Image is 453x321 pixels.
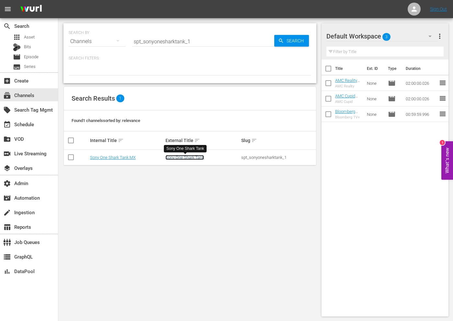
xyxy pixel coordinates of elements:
span: Episode [388,95,396,103]
button: more_vert [436,28,444,44]
span: reorder [439,110,447,118]
div: AMC Cupid [335,100,362,104]
span: Episode [388,110,396,118]
span: 3 [382,30,391,44]
span: more_vert [436,32,444,40]
div: External Title [165,137,239,144]
span: VOD [3,135,11,143]
th: Type [384,60,402,78]
a: Bloomberg TV+ [335,109,358,119]
p: Search Filters: [69,56,311,61]
div: Sony One Shark Tank [166,146,204,151]
span: Search Results [72,94,115,102]
span: Asset [13,33,21,41]
span: Search [3,22,11,30]
span: Ingestion [3,209,11,216]
a: AMC Reality (Generic EPG) [335,78,361,88]
span: Episode [13,53,21,61]
span: Series [13,63,21,71]
a: Sony One Shark Tank [165,155,204,160]
span: Episode [24,54,39,60]
td: None [364,75,385,91]
span: sort [251,138,257,143]
th: Title [335,60,363,78]
a: AMC Cupid (Generic EPG) [335,94,361,103]
td: 02:00:00.026 [403,75,439,91]
th: Ext. ID [363,60,384,78]
button: Search [274,35,309,47]
div: Default Workspace [326,27,438,45]
span: Channels [3,92,11,99]
span: Live Streaming [3,150,11,158]
span: Bits [24,44,31,50]
span: sort [194,138,200,143]
th: Duration [402,60,441,78]
span: Reports [3,223,11,231]
td: 02:00:00.026 [403,91,439,106]
span: menu [4,5,12,13]
div: Slug [241,137,315,144]
div: Bloomberg TV+ [335,115,362,119]
td: None [364,91,385,106]
span: GraphQL [3,253,11,261]
div: 1 [440,140,445,145]
div: Channels [69,32,126,50]
a: Sign Out [430,6,447,12]
span: Series [24,63,36,70]
div: Bits [13,43,21,51]
span: reorder [439,94,447,102]
span: Overlays [3,164,11,172]
a: Sony One Shark Tank MX [90,155,136,160]
span: sort [118,138,124,143]
td: 00:59:59.996 [403,106,439,122]
span: Search [284,35,309,47]
img: ans4CAIJ8jUAAAAAAAAAAAAAAAAAAAAAAAAgQb4GAAAAAAAAAAAAAAAAAAAAAAAAJMjXAAAAAAAAAAAAAAAAAAAAAAAAgAT5G... [16,2,47,17]
span: 1 [116,94,124,102]
button: Open Feedback Widget [441,141,453,180]
span: Job Queues [3,238,11,246]
span: DataPool [3,268,11,275]
div: Internal Title [90,137,164,144]
span: Episode [388,79,396,87]
td: None [364,106,385,122]
span: Found 1 channels sorted by: relevance [72,118,140,123]
span: Asset [24,34,35,40]
span: reorder [439,79,447,87]
span: Schedule [3,121,11,128]
span: Search Tag Mgmt [3,106,11,114]
span: Automation [3,194,11,202]
span: Create [3,77,11,85]
div: spt_sonyonesharktank_1 [241,155,315,160]
div: AMC Reality [335,84,362,88]
span: Admin [3,180,11,187]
